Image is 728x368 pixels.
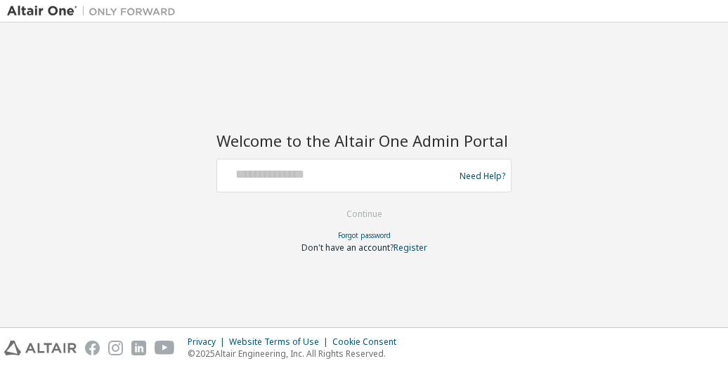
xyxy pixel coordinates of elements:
a: Register [394,242,427,254]
img: instagram.svg [108,341,123,355]
img: youtube.svg [155,341,175,355]
p: © 2025 Altair Engineering, Inc. All Rights Reserved. [188,348,405,360]
div: Privacy [188,336,229,348]
h2: Welcome to the Altair One Admin Portal [216,131,512,150]
img: facebook.svg [85,341,100,355]
img: altair_logo.svg [4,341,77,355]
img: Altair One [7,4,183,18]
div: Cookie Consent [332,336,405,348]
a: Forgot password [338,230,391,240]
span: Don't have an account? [301,242,394,254]
img: linkedin.svg [131,341,146,355]
div: Website Terms of Use [229,336,332,348]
